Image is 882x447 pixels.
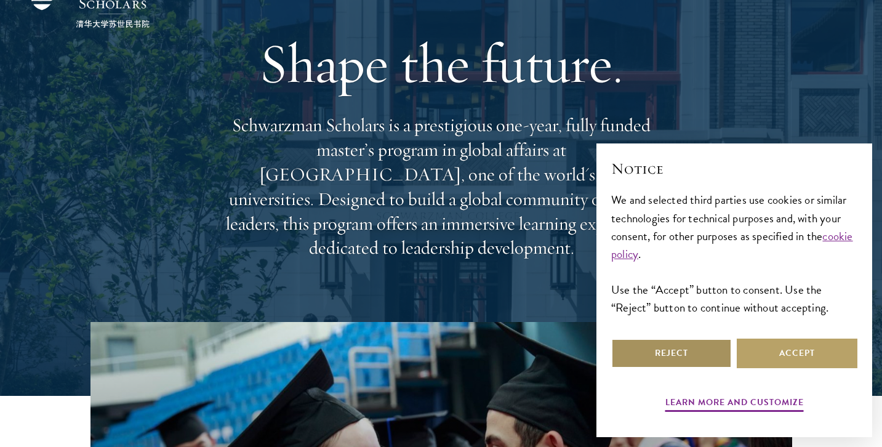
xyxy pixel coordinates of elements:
[611,191,857,316] div: We and selected third parties use cookies or similar technologies for technical purposes and, wit...
[220,29,663,98] h1: Shape the future.
[665,395,804,414] button: Learn more and customize
[611,158,857,179] h2: Notice
[220,113,663,260] p: Schwarzman Scholars is a prestigious one-year, fully funded master’s program in global affairs at...
[611,227,853,263] a: cookie policy
[737,339,857,368] button: Accept
[611,339,732,368] button: Reject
